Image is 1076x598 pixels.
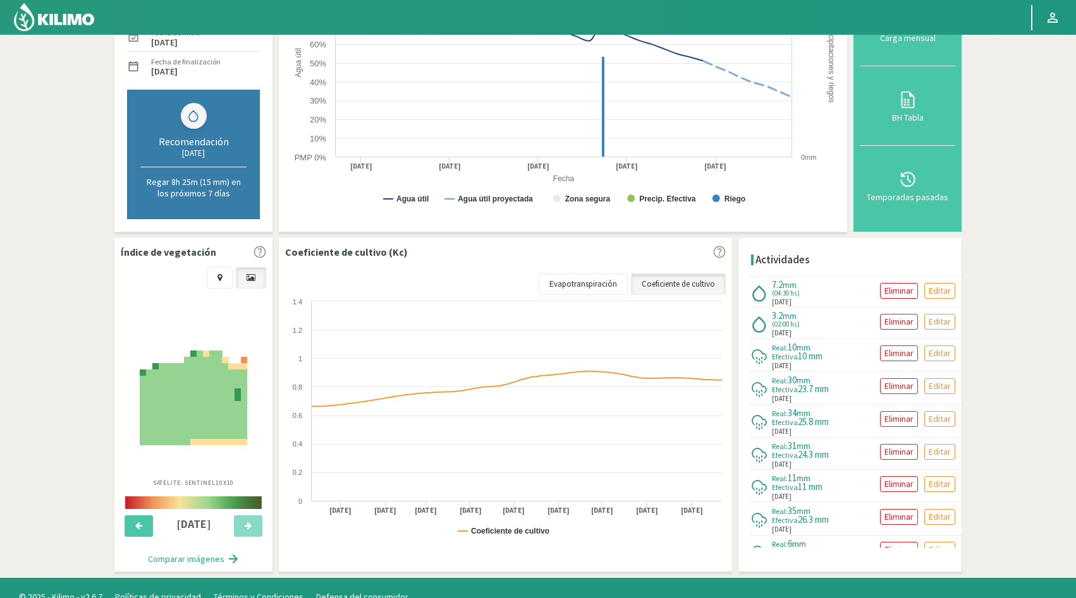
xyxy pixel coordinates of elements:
[772,417,798,427] span: Efectiva
[788,537,792,549] span: 6
[616,162,638,171] text: [DATE]
[798,513,829,525] span: 26.3 mm
[636,506,658,515] text: [DATE]
[140,176,247,199] p: Regar 8h 25m (15 mm) en los próximos 7 días
[924,411,955,427] button: Editar
[924,378,955,394] button: Editar
[880,314,918,330] button: Eliminar
[329,506,352,515] text: [DATE]
[293,412,302,419] text: 0.6
[884,379,914,393] p: Eliminar
[294,48,303,78] text: Agua útil
[503,506,525,515] text: [DATE]
[788,341,797,353] span: 10
[798,383,829,395] span: 23.7 mm
[884,542,914,557] p: Eliminar
[681,506,703,515] text: [DATE]
[884,445,914,459] p: Eliminar
[772,539,788,549] span: Real:
[783,310,797,321] span: mm
[772,376,788,385] span: Real:
[797,407,810,419] span: mm
[310,40,326,49] text: 60%
[374,506,396,515] text: [DATE]
[880,345,918,361] button: Eliminar
[553,174,575,183] text: Fecha
[798,448,829,460] span: 24.3 mm
[772,309,783,321] span: 3.2
[298,355,302,362] text: 1
[788,505,797,517] span: 35
[140,148,247,158] div: [DATE]
[929,445,951,459] p: Editar
[704,162,726,171] text: [DATE]
[860,66,955,146] button: BH Tabla
[415,506,437,515] text: [DATE]
[772,459,792,470] span: [DATE]
[880,378,918,394] button: Eliminar
[880,542,918,558] button: Eliminar
[755,254,810,266] h4: Actividades
[884,284,914,298] p: Eliminar
[350,162,372,171] text: [DATE]
[772,524,792,535] span: [DATE]
[788,472,797,484] span: 11
[772,474,788,483] span: Real:
[151,68,178,76] label: [DATE]
[801,153,816,161] text: 0mm
[772,385,798,394] span: Efectiva
[772,361,792,371] span: [DATE]
[527,162,549,171] text: [DATE]
[797,440,810,451] span: mm
[591,506,613,515] text: [DATE]
[864,113,951,122] div: BH Tabla
[797,342,810,353] span: mm
[458,194,533,203] text: Agua útil proyectada
[460,506,482,515] text: [DATE]
[929,542,951,557] p: Editar
[880,444,918,460] button: Eliminar
[121,244,216,260] p: Índice de vegetación
[924,476,955,492] button: Editar
[929,477,951,491] p: Editar
[798,481,822,493] span: 11 mm
[797,472,810,484] span: mm
[471,527,549,535] text: Coeficiente de cultivo
[724,194,745,203] text: Riego
[924,542,955,558] button: Editar
[298,498,302,505] text: 0
[310,115,326,124] text: 20%
[924,283,955,299] button: Editar
[929,510,951,524] p: Editar
[772,297,792,308] span: [DATE]
[539,273,628,295] a: Evapotranspiración
[310,59,326,68] text: 50%
[880,476,918,492] button: Eliminar
[293,469,302,476] text: 0.2
[924,444,955,460] button: Editar
[788,374,797,386] span: 30
[547,506,570,515] text: [DATE]
[565,194,611,203] text: Zona segura
[884,510,914,524] p: Eliminar
[772,482,798,492] span: Efectiva
[772,290,800,297] span: (04:30 hs)
[135,546,252,571] button: Comparar imágenes
[631,273,726,295] a: Coeficiente de cultivo
[880,283,918,299] button: Eliminar
[788,440,797,451] span: 31
[798,546,818,558] span: 6 mm
[924,314,955,330] button: Editar
[880,509,918,525] button: Eliminar
[798,416,829,428] span: 25.8 mm
[772,321,800,328] span: (02:00 hs)
[772,491,792,502] span: [DATE]
[772,352,798,361] span: Efectiva
[310,134,326,143] text: 10%
[788,407,797,419] span: 34
[396,194,429,203] text: Agua útil
[772,393,792,404] span: [DATE]
[639,194,696,203] text: Precip. Efectiva
[783,279,797,290] span: mm
[772,426,792,437] span: [DATE]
